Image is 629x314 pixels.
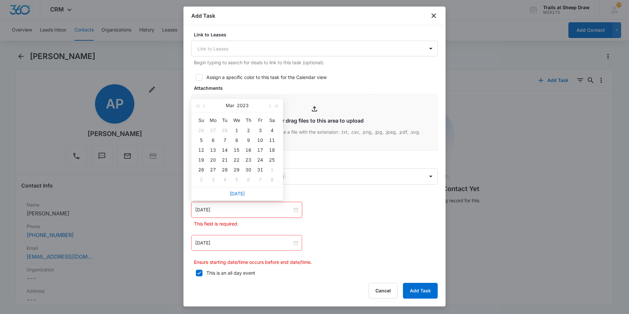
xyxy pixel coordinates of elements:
div: Assign a specific color to this task for the Calendar view [206,74,327,81]
td: 2023-03-01 [231,126,242,135]
div: 24 [256,156,264,164]
td: 2023-03-12 [195,145,207,155]
th: Mo [207,115,219,126]
div: 1 [268,166,276,174]
td: 2023-03-16 [242,145,254,155]
button: close [430,12,438,20]
div: 29 [233,166,240,174]
div: 2 [197,176,205,184]
div: 13 [209,146,217,154]
input: Select date [195,206,292,213]
div: 31 [256,166,264,174]
div: This is an all day event [206,269,255,276]
div: 17 [256,146,264,154]
div: 23 [244,156,252,164]
div: 22 [233,156,240,164]
td: 2023-03-27 [207,165,219,175]
p: This field is required. [194,220,314,227]
a: [DATE] [230,191,245,196]
td: 2023-03-31 [254,165,266,175]
div: 7 [221,136,229,144]
label: Assigned to [194,159,440,166]
div: 3 [209,176,217,184]
td: 2023-04-03 [207,175,219,185]
div: 12 [197,146,205,154]
div: 6 [209,136,217,144]
div: 7 [256,176,264,184]
td: 2023-03-10 [254,135,266,145]
td: 2023-03-29 [231,165,242,175]
td: 2023-03-21 [219,155,231,165]
div: 30 [244,166,252,174]
button: Add Task [403,283,438,299]
td: 2023-03-11 [266,135,278,145]
div: 6 [244,176,252,184]
td: 2023-03-06 [207,135,219,145]
td: 2023-03-18 [266,145,278,155]
td: 2023-04-08 [266,175,278,185]
div: 2 [244,127,252,134]
button: Mar [226,99,234,112]
th: Th [242,115,254,126]
button: Cancel [369,283,398,299]
div: 27 [209,127,217,134]
div: 3 [256,127,264,134]
div: 4 [268,127,276,134]
p: Begin typing to search for deals to link to this task (optional). [194,59,438,66]
td: 2023-04-01 [266,165,278,175]
th: Sa [266,115,278,126]
div: 27 [209,166,217,174]
td: 2023-03-20 [207,155,219,165]
div: 5 [197,136,205,144]
td: 2023-03-24 [254,155,266,165]
label: Attachments [194,85,440,91]
th: Su [195,115,207,126]
label: Time span [194,192,440,199]
div: 1 [233,127,240,134]
div: 8 [233,136,240,144]
td: 2023-03-04 [266,126,278,135]
td: 2023-03-15 [231,145,242,155]
td: 2023-03-28 [219,165,231,175]
div: 16 [244,146,252,154]
td: 2023-04-04 [219,175,231,185]
button: 2023 [237,99,249,112]
div: 15 [233,146,240,154]
td: 2023-04-07 [254,175,266,185]
td: 2023-03-30 [242,165,254,175]
div: 11 [268,136,276,144]
div: 26 [197,127,205,134]
td: 2023-03-07 [219,135,231,145]
td: 2023-03-02 [242,126,254,135]
td: 2023-03-23 [242,155,254,165]
td: 2023-03-19 [195,155,207,165]
p: Ensure starting date/time occurs before end date/time. [194,259,438,265]
td: 2023-03-17 [254,145,266,155]
div: 21 [221,156,229,164]
td: 2023-03-14 [219,145,231,155]
th: We [231,115,242,126]
td: 2023-03-25 [266,155,278,165]
div: 18 [268,146,276,154]
div: 20 [209,156,217,164]
label: Link to Leases [194,31,440,38]
td: 2023-03-26 [195,165,207,175]
th: Fr [254,115,266,126]
td: 2023-02-28 [219,126,231,135]
div: 28 [221,127,229,134]
th: Tu [219,115,231,126]
td: 2023-03-22 [231,155,242,165]
div: 9 [244,136,252,144]
td: 2023-04-02 [195,175,207,185]
input: Mar 9, 2023 [195,239,292,246]
td: 2023-03-09 [242,135,254,145]
td: 2023-04-05 [231,175,242,185]
div: 19 [197,156,205,164]
td: 2023-03-13 [207,145,219,155]
div: 5 [233,176,240,184]
div: 26 [197,166,205,174]
div: 28 [221,166,229,174]
div: 8 [268,176,276,184]
div: 10 [256,136,264,144]
td: 2023-04-06 [242,175,254,185]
